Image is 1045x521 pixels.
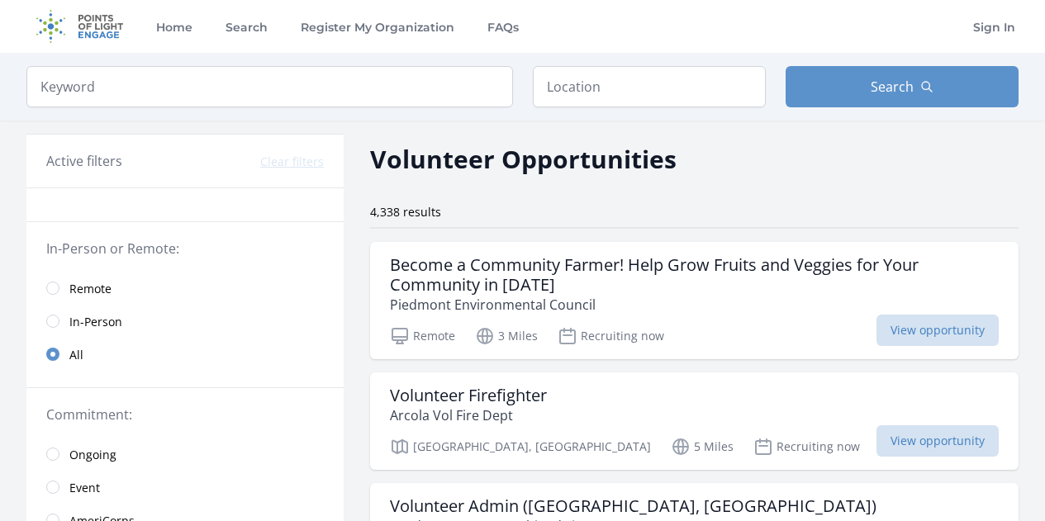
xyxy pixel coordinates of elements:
[26,272,344,305] a: Remote
[390,326,455,346] p: Remote
[370,204,441,220] span: 4,338 results
[390,496,876,516] h3: Volunteer Admin ([GEOGRAPHIC_DATA], [GEOGRAPHIC_DATA])
[390,295,999,315] p: Piedmont Environmental Council
[69,447,116,463] span: Ongoing
[390,437,651,457] p: [GEOGRAPHIC_DATA], [GEOGRAPHIC_DATA]
[260,154,324,170] button: Clear filters
[871,77,914,97] span: Search
[26,438,344,471] a: Ongoing
[533,66,766,107] input: Location
[475,326,538,346] p: 3 Miles
[69,480,100,496] span: Event
[876,315,999,346] span: View opportunity
[390,386,547,405] h3: Volunteer Firefighter
[786,66,1019,107] button: Search
[46,239,324,258] legend: In-Person or Remote:
[876,425,999,457] span: View opportunity
[671,437,734,457] p: 5 Miles
[390,405,547,425] p: Arcola Vol Fire Dept
[26,338,344,371] a: All
[753,437,860,457] p: Recruiting now
[558,326,664,346] p: Recruiting now
[370,242,1019,359] a: Become a Community Farmer! Help Grow Fruits and Veggies for Your Community in [DATE] Piedmont Env...
[26,471,344,504] a: Event
[69,281,112,297] span: Remote
[69,314,122,330] span: In-Person
[370,372,1019,470] a: Volunteer Firefighter Arcola Vol Fire Dept [GEOGRAPHIC_DATA], [GEOGRAPHIC_DATA] 5 Miles Recruitin...
[370,140,677,178] h2: Volunteer Opportunities
[46,151,122,171] h3: Active filters
[26,305,344,338] a: In-Person
[69,347,83,363] span: All
[390,255,999,295] h3: Become a Community Farmer! Help Grow Fruits and Veggies for Your Community in [DATE]
[26,66,513,107] input: Keyword
[46,405,324,424] legend: Commitment:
